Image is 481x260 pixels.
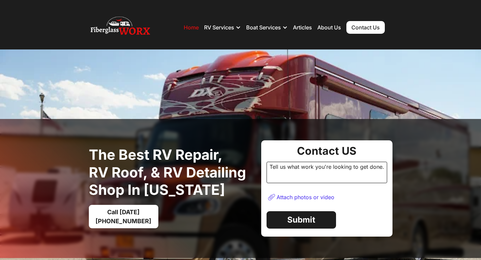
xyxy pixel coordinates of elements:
[89,205,158,228] a: Call [DATE][PHONE_NUMBER]
[246,17,288,37] div: Boat Services
[267,211,336,229] a: Submit
[346,21,385,34] a: Contact Us
[89,146,256,199] h1: The best RV Repair, RV Roof, & RV Detailing Shop in [US_STATE]
[267,162,387,183] div: Tell us what work you're looking to get done.
[204,17,241,37] div: RV Services
[246,24,281,31] div: Boat Services
[293,24,312,31] a: Articles
[184,24,199,31] a: Home
[267,146,387,156] div: Contact US
[317,24,341,31] a: About Us
[91,14,150,41] img: Fiberglass Worx - RV and Boat repair, RV Roof, RV and Boat Detailing Company Logo
[204,24,234,31] div: RV Services
[277,194,334,201] div: Attach photos or video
